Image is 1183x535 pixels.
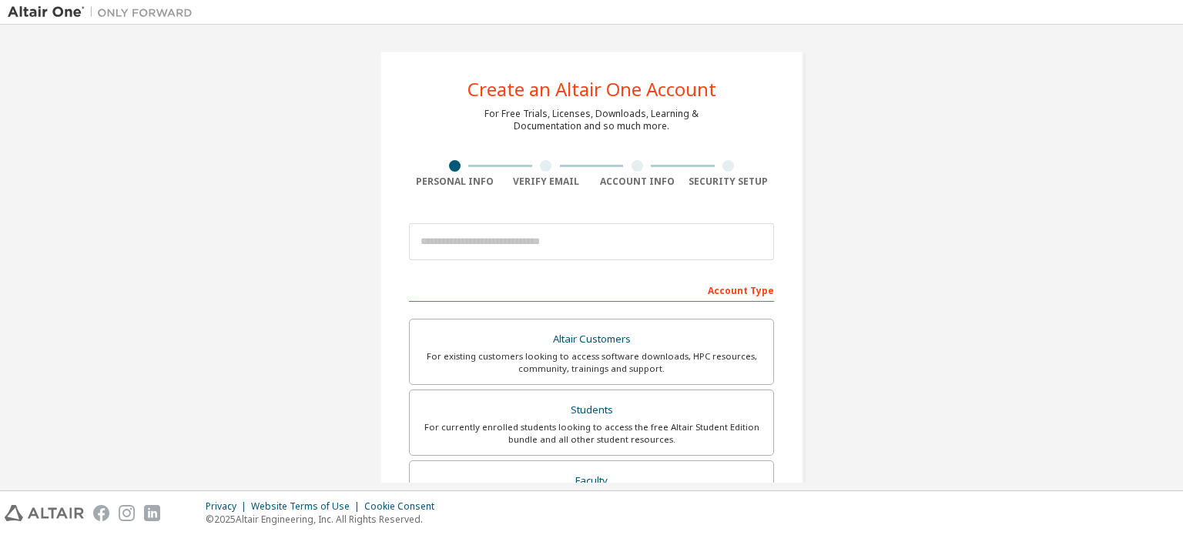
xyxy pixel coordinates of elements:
div: Students [419,400,764,421]
div: For existing customers looking to access software downloads, HPC resources, community, trainings ... [419,350,764,375]
div: Create an Altair One Account [468,80,716,99]
div: Personal Info [409,176,501,188]
div: Faculty [419,470,764,492]
p: © 2025 Altair Engineering, Inc. All Rights Reserved. [206,513,444,526]
div: Security Setup [683,176,775,188]
img: altair_logo.svg [5,505,84,521]
div: Cookie Consent [364,500,444,513]
div: Privacy [206,500,251,513]
div: Altair Customers [419,329,764,350]
div: Verify Email [501,176,592,188]
img: Altair One [8,5,200,20]
img: instagram.svg [119,505,135,521]
div: Account Info [591,176,683,188]
div: Account Type [409,277,774,302]
img: linkedin.svg [144,505,160,521]
div: For currently enrolled students looking to access the free Altair Student Edition bundle and all ... [419,421,764,446]
div: For Free Trials, Licenses, Downloads, Learning & Documentation and so much more. [484,108,699,132]
img: facebook.svg [93,505,109,521]
div: Website Terms of Use [251,500,364,513]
